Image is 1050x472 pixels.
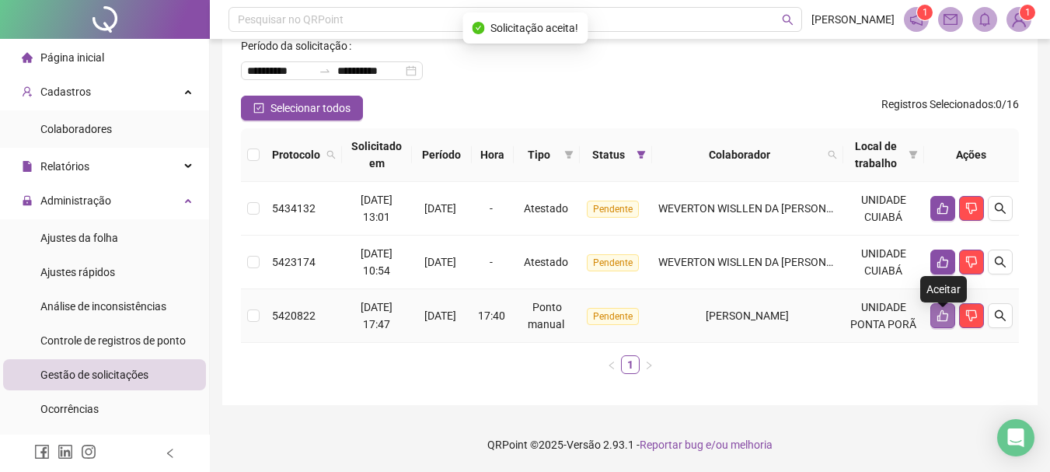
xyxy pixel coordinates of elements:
[361,194,392,223] span: [DATE] 13:01
[22,86,33,97] span: user-add
[241,33,358,58] label: Período da solicitação
[881,98,993,110] span: Registros Selecionados
[40,369,148,381] span: Gestão de solicitações
[621,355,640,374] li: 1
[22,161,33,172] span: file
[319,65,331,77] span: to
[424,309,456,322] span: [DATE]
[40,160,89,173] span: Relatórios
[40,300,166,313] span: Análise de inconsistências
[564,150,574,159] span: filter
[241,96,363,121] button: Selecionar todos
[490,202,493,215] span: -
[633,143,649,166] span: filter
[994,202,1006,215] span: search
[782,14,794,26] span: search
[323,143,339,166] span: search
[843,236,924,289] td: UNIDADE CUIABÁ
[706,309,789,322] span: [PERSON_NAME]
[917,5,933,20] sup: 1
[253,103,264,114] span: check-square
[978,12,992,26] span: bell
[587,308,639,325] span: Pendente
[165,448,176,459] span: left
[640,355,658,374] button: right
[40,123,112,135] span: Colaboradores
[472,128,514,182] th: Hora
[1025,7,1031,18] span: 1
[567,439,601,451] span: Versão
[478,309,505,322] span: 17:40
[326,150,336,159] span: search
[607,361,616,370] span: left
[472,22,484,34] span: check-circle
[412,128,472,182] th: Período
[520,146,559,163] span: Tipo
[843,182,924,236] td: UNIDADE CUIABÁ
[40,334,186,347] span: Controle de registros de ponto
[272,146,320,163] span: Protocolo
[40,403,99,415] span: Ocorrências
[561,143,577,166] span: filter
[586,146,630,163] span: Status
[490,256,493,268] span: -
[937,309,949,322] span: like
[1020,5,1035,20] sup: Atualize o seu contato no menu Meus Dados
[658,202,864,215] span: WEVERTON WISLLEN DA [PERSON_NAME]
[602,355,621,374] li: Página anterior
[622,356,639,373] a: 1
[270,100,351,117] span: Selecionar todos
[658,146,822,163] span: Colaborador
[997,419,1034,456] div: Open Intercom Messenger
[424,256,456,268] span: [DATE]
[58,444,73,460] span: linkedin
[210,418,1050,472] footer: QRPoint © 2025 - 2.93.1 -
[524,202,568,215] span: Atestado
[81,444,96,460] span: instagram
[40,232,118,244] span: Ajustes da folha
[361,247,392,277] span: [DATE] 10:54
[849,138,902,172] span: Local de trabalho
[843,289,924,343] td: UNIDADE PONTA PORÃ
[930,146,1013,163] div: Ações
[994,256,1006,268] span: search
[602,355,621,374] button: left
[587,201,639,218] span: Pendente
[1007,8,1031,31] img: 86960
[828,150,837,159] span: search
[361,301,392,330] span: [DATE] 17:47
[272,202,316,215] span: 5434132
[994,309,1006,322] span: search
[920,276,967,302] div: Aceitar
[640,439,773,451] span: Reportar bug e/ou melhoria
[937,202,949,215] span: like
[644,361,654,370] span: right
[923,7,928,18] span: 1
[524,256,568,268] span: Atestado
[965,202,978,215] span: dislike
[22,52,33,63] span: home
[965,256,978,268] span: dislike
[528,301,564,330] span: Ponto manual
[944,12,958,26] span: mail
[272,309,316,322] span: 5420822
[637,150,646,159] span: filter
[342,128,412,182] th: Solicitado em
[490,19,578,37] span: Solicitação aceita!
[905,135,921,175] span: filter
[909,12,923,26] span: notification
[40,194,111,207] span: Administração
[640,355,658,374] li: Próxima página
[937,256,949,268] span: like
[319,65,331,77] span: swap-right
[34,444,50,460] span: facebook
[825,143,840,166] span: search
[811,11,895,28] span: [PERSON_NAME]
[40,266,115,278] span: Ajustes rápidos
[22,195,33,206] span: lock
[965,309,978,322] span: dislike
[587,254,639,271] span: Pendente
[40,86,91,98] span: Cadastros
[881,96,1019,121] span: : 0 / 16
[658,256,864,268] span: WEVERTON WISLLEN DA [PERSON_NAME]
